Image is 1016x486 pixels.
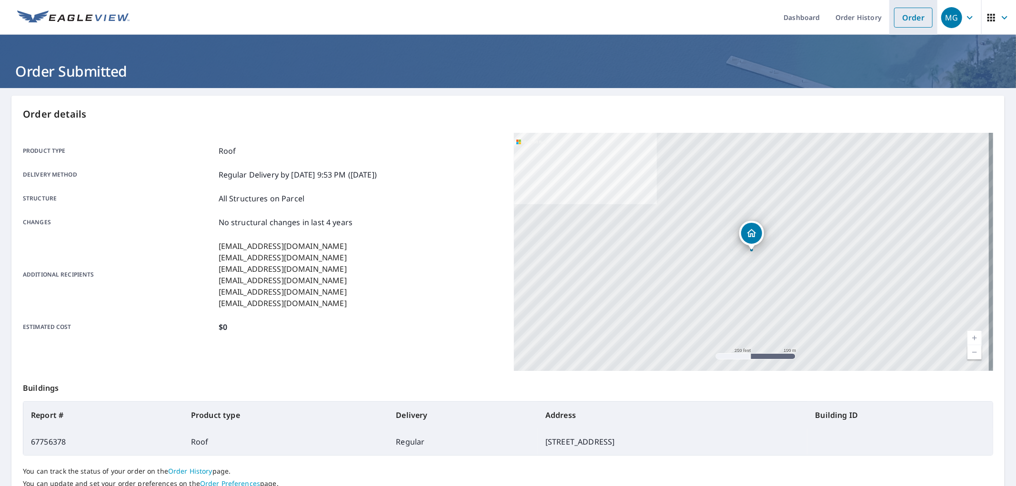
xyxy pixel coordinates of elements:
p: [EMAIL_ADDRESS][DOMAIN_NAME] [219,275,347,286]
a: Current Level 17, Zoom In [967,331,982,345]
p: [EMAIL_ADDRESS][DOMAIN_NAME] [219,252,347,263]
p: Delivery method [23,169,215,180]
td: [STREET_ADDRESS] [538,428,808,455]
th: Building ID [807,402,993,428]
th: Delivery [388,402,538,428]
p: Regular Delivery by [DATE] 9:53 PM ([DATE]) [219,169,377,180]
div: Dropped pin, building 1, Residential property, 12064 NW 9th Pl Coral Springs, FL 33071 [739,221,764,250]
td: Roof [183,428,388,455]
p: [EMAIL_ADDRESS][DOMAIN_NAME] [219,263,347,275]
img: EV Logo [17,10,130,25]
th: Product type [183,402,388,428]
p: Changes [23,217,215,228]
p: $0 [219,321,227,333]
p: Product type [23,145,215,157]
p: Order details [23,107,993,121]
p: You can track the status of your order on the page. [23,467,993,476]
p: No structural changes in last 4 years [219,217,353,228]
th: Report # [23,402,183,428]
a: Order [894,8,933,28]
p: All Structures on Parcel [219,193,305,204]
p: [EMAIL_ADDRESS][DOMAIN_NAME] [219,286,347,298]
a: Order History [168,466,212,476]
th: Address [538,402,808,428]
p: Estimated cost [23,321,215,333]
p: Roof [219,145,236,157]
a: Current Level 17, Zoom Out [967,345,982,359]
td: Regular [388,428,538,455]
h1: Order Submitted [11,61,1005,81]
p: [EMAIL_ADDRESS][DOMAIN_NAME] [219,298,347,309]
td: 67756378 [23,428,183,455]
p: Structure [23,193,215,204]
div: MG [941,7,962,28]
p: Additional recipients [23,240,215,309]
p: [EMAIL_ADDRESS][DOMAIN_NAME] [219,240,347,252]
p: Buildings [23,371,993,401]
